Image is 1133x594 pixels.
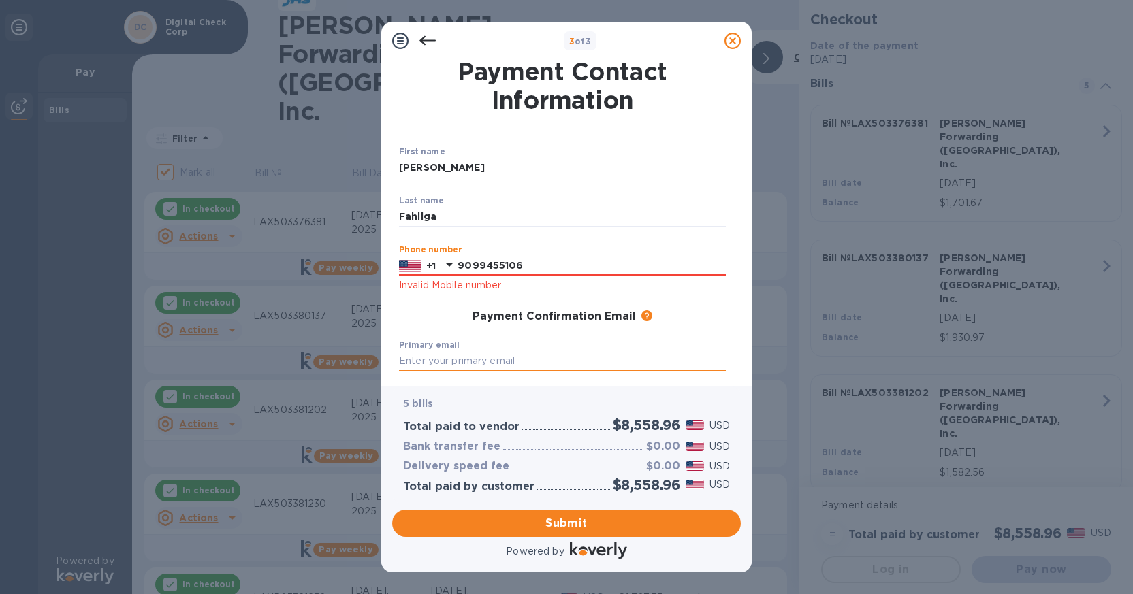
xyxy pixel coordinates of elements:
[709,478,730,492] p: USD
[399,341,460,349] label: Primary email
[403,398,432,409] b: 5 bills
[613,416,680,433] h2: $8,558.96
[473,310,636,323] h3: Payment Confirmation Email
[709,459,730,474] p: USD
[686,420,704,430] img: USD
[686,480,704,489] img: USD
[403,460,509,473] h3: Delivery speed fee
[399,278,726,293] p: Invalid Mobile number
[570,542,627,559] img: Logo
[399,148,445,156] label: First name
[686,461,704,471] img: USD
[709,418,730,433] p: USD
[403,515,730,531] span: Submit
[686,442,704,451] img: USD
[399,351,726,372] input: Enter your primary email
[399,373,726,389] p: Email is required
[569,36,592,46] b: of 3
[403,480,534,493] h3: Total paid by customer
[392,510,741,537] button: Submit
[458,256,726,276] input: Enter your phone number
[426,259,436,273] p: +1
[399,197,444,205] label: Last name
[506,544,564,559] p: Powered by
[646,440,680,453] h3: $0.00
[613,476,680,493] h2: $8,558.96
[569,36,575,46] span: 3
[399,246,462,254] label: Phone number
[403,440,500,453] h3: Bank transfer fee
[399,259,421,274] img: US
[399,158,726,178] input: Enter your first name
[709,440,730,454] p: USD
[399,57,726,114] h1: Payment Contact Information
[646,460,680,473] h3: $0.00
[399,207,726,227] input: Enter your last name
[403,420,520,433] h3: Total paid to vendor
